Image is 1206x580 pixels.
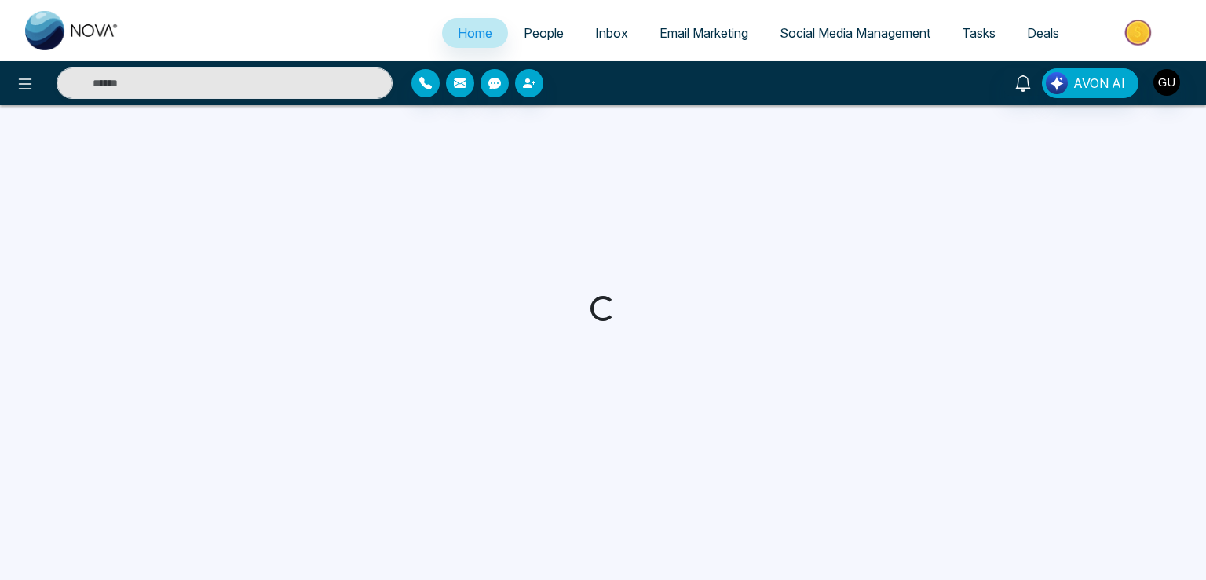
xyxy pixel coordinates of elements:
img: Lead Flow [1046,72,1068,94]
span: AVON AI [1073,74,1125,93]
a: Email Marketing [644,18,764,48]
span: Home [458,25,492,41]
span: Email Marketing [660,25,748,41]
a: Tasks [946,18,1011,48]
a: Deals [1011,18,1075,48]
a: Home [442,18,508,48]
a: Social Media Management [764,18,946,48]
img: Market-place.gif [1083,15,1197,50]
span: People [524,25,564,41]
img: Nova CRM Logo [25,11,119,50]
img: User Avatar [1153,69,1180,96]
span: Deals [1027,25,1059,41]
a: Inbox [579,18,644,48]
button: AVON AI [1042,68,1138,98]
span: Social Media Management [780,25,930,41]
span: Inbox [595,25,628,41]
span: Tasks [962,25,996,41]
a: People [508,18,579,48]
